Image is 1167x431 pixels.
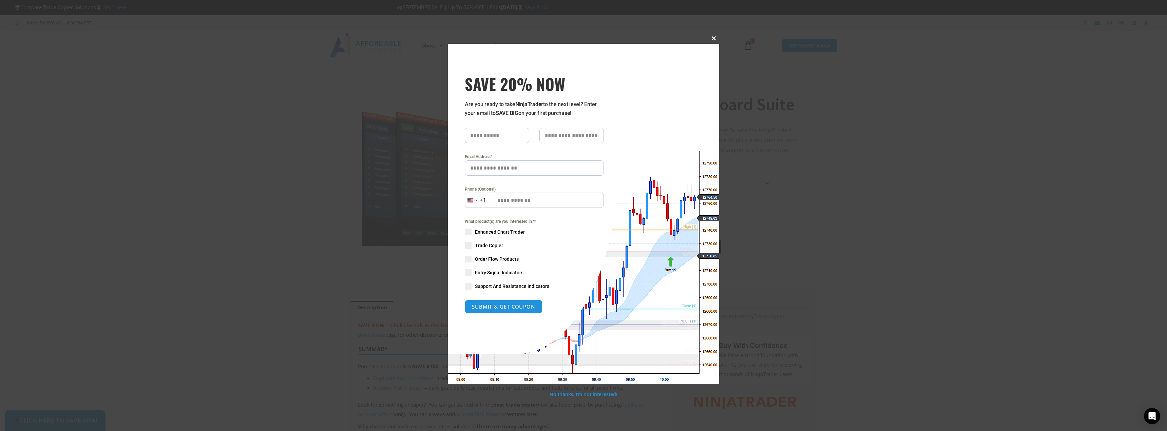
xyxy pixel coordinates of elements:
[465,153,604,160] label: Email Address
[515,101,543,107] strong: NinjaTrader
[475,269,523,276] span: Entry Signal Indicators
[465,229,604,235] label: Enhanced Chart Trader
[465,74,604,93] h3: SAVE 20% NOW
[480,196,486,205] div: +1
[465,269,604,276] label: Entry Signal Indicators
[496,110,518,116] strong: SAVE BIG
[475,229,525,235] span: Enhanced Chart Trader
[1144,408,1160,424] div: Open Intercom Messenger
[465,242,604,249] label: Trade Copier
[465,256,604,262] label: Order Flow Products
[465,186,604,193] label: Phone (Optional)
[550,391,617,397] a: No thanks, I’m not interested!
[465,283,604,290] label: Support And Resistance Indicators
[475,242,503,249] span: Trade Copier
[465,300,542,314] button: SUBMIT & GET COUPON
[465,218,604,225] span: What product(s) are you interested in?
[475,283,549,290] span: Support And Resistance Indicators
[465,100,604,118] p: Are you ready to take to the next level? Enter your email to on your first purchase!
[475,256,519,262] span: Order Flow Products
[465,193,486,208] button: Selected country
